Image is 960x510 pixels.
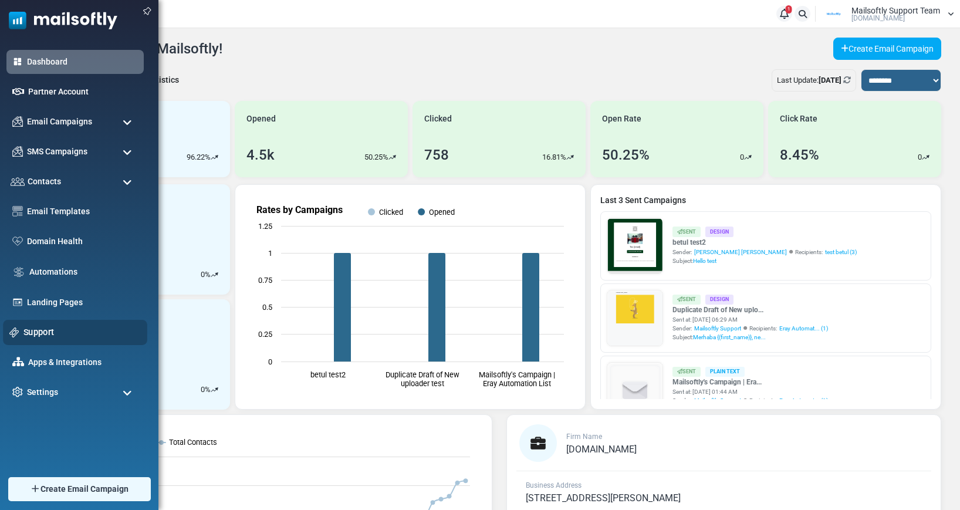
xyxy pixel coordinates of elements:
img: email-templates-icon.svg [12,206,23,217]
a: test betul (3) [825,248,857,256]
span: [DOMAIN_NAME] [851,15,905,22]
div: 8.45% [780,144,819,166]
a: Create Email Campaign [833,38,941,60]
span: [DOMAIN_NAME] [566,444,637,455]
b: [DATE] [819,76,841,85]
div: Sent at: [DATE] 06:29 AM [672,315,828,324]
a: Eray Automat... (1) [779,396,828,405]
a: User Logo Mailsoftly Support Team [DOMAIN_NAME] [819,5,954,23]
text: Total Contacts [169,438,217,447]
p: Lorem ipsum dolor sit amet, consectetur adipiscing elit, sed do eiusmod tempor incididunt [62,308,343,319]
svg: Rates by Campaigns [245,194,576,400]
span: Click Rate [780,113,817,125]
a: Landing Pages [27,296,138,309]
div: Sent at: [DATE] 01:44 AM [672,387,828,396]
text: Clicked [379,208,403,217]
a: Duplicate Draft of New uplo... [672,305,828,315]
a: betul test2 [672,237,857,248]
a: Support [23,326,141,339]
span: Email Campaigns [27,116,92,128]
p: 96.22% [187,151,211,163]
a: Mailsoftly's Campaign | Era... [672,377,828,387]
div: Sender: Recipients: [672,396,828,405]
span: Clicked [424,113,452,125]
a: Last 3 Sent Campaigns [600,194,931,207]
span: Open Rate [602,113,641,125]
text: 0.5 [262,303,272,312]
div: Sent [672,227,701,237]
span: Contacts [28,175,61,188]
div: Sender: Recipients: [672,248,857,256]
img: settings-icon.svg [12,387,23,397]
strong: Follow Us [180,278,225,288]
img: empty-draft-icon2.svg [608,363,662,418]
a: Partner Account [28,86,138,98]
p: 16.81% [542,151,566,163]
a: Refresh Stats [843,76,851,85]
div: 50.25% [602,144,650,166]
img: landing_pages.svg [12,297,23,308]
div: 758 [424,144,449,166]
img: User Logo [819,5,849,23]
a: Eray Automat... (1) [779,324,828,333]
img: dashboard-icon-active.svg [12,56,23,67]
strong: Shop Now and Save Big! [154,239,251,248]
div: % [201,384,218,396]
div: Last Update: [772,69,856,92]
div: Subject: [672,256,857,265]
text: Opened [429,208,455,217]
text: 0.75 [258,276,272,285]
text: 0.25 [258,330,272,339]
img: campaigns-icon.png [12,116,23,127]
img: support-icon.svg [9,327,19,337]
p: 0 [201,269,205,281]
span: Firm Name [566,433,602,441]
a: [DOMAIN_NAME] [566,445,637,454]
div: 4.5k [246,144,275,166]
p: 0 [201,384,205,396]
span: [PERSON_NAME] [PERSON_NAME] [694,248,787,256]
span: Mailsoftly Support Team [851,6,940,15]
div: Design [705,295,733,305]
span: Mailsoftly Support [694,396,741,405]
img: domain-health-icon.svg [12,237,23,246]
text: 1.25 [258,222,272,231]
img: campaigns-icon.png [12,146,23,157]
div: Plain Text [705,367,745,377]
span: Business Address [526,481,582,489]
text: Mailsoftly's Campaign | Eray Automation List [479,370,555,388]
text: betul test2 [310,370,346,379]
span: Create Email Campaign [40,483,129,495]
span: Merhaba {(first_name)}, ne... [693,334,766,340]
span: Opened [246,113,276,125]
text: Rates by Campaigns [256,204,343,215]
img: workflow.svg [12,265,25,279]
span: Settings [27,386,58,398]
div: Design [705,227,733,237]
a: Email Templates [27,205,138,218]
text: Duplicate Draft of New uploader test [386,370,459,388]
h1: Test {(email)} [53,204,352,222]
a: 1 [776,6,792,22]
span: Mailsoftly Support [694,324,741,333]
span: SMS Campaigns [27,146,87,158]
img: contacts-icon.svg [11,177,25,185]
p: Merhaba {(first_name)} [62,6,343,18]
text: 0 [268,357,272,366]
p: 0 [740,151,744,163]
span: [STREET_ADDRESS][PERSON_NAME] [526,492,681,504]
div: Sender: Recipients: [672,324,828,333]
a: Automations [29,266,138,278]
a: Apps & Integrations [28,356,138,369]
p: 50.25% [364,151,388,163]
p: 0 [918,151,922,163]
div: % [201,269,218,281]
a: Dashboard [27,56,138,68]
div: Sent [672,367,701,377]
span: Hello test [693,258,716,264]
a: Shop Now and Save Big! [143,233,263,255]
span: 1 [786,5,792,13]
div: Subject: [672,333,828,342]
a: Domain Health [27,235,138,248]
